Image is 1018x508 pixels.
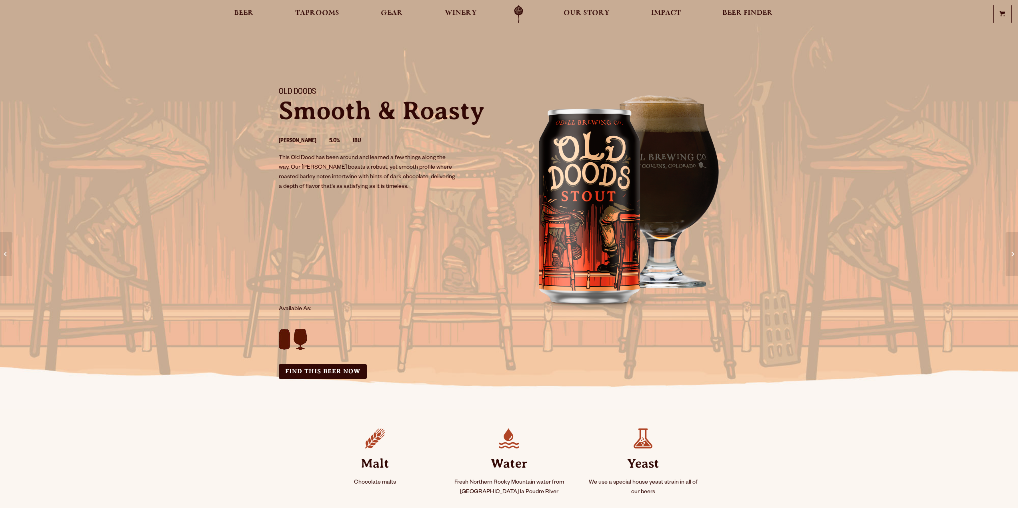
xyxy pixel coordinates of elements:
[376,5,408,23] a: Gear
[558,5,615,23] a: Our Story
[445,10,477,16] span: Winery
[295,10,339,16] span: Taprooms
[353,136,374,147] li: IBU
[564,10,610,16] span: Our Story
[586,448,700,478] strong: Yeast
[440,5,482,23] a: Winery
[381,10,403,16] span: Gear
[279,98,500,124] p: Smooth & Roasty
[722,10,773,16] span: Beer Finder
[452,448,566,478] strong: Water
[279,88,500,98] h1: Old Doods
[504,5,534,23] a: Odell Home
[646,5,686,23] a: Impact
[279,153,456,192] p: This Old Dood has been around and learned a few things along the way. Our [PERSON_NAME] boasts a ...
[290,5,344,23] a: Taprooms
[279,364,367,379] a: Find this Beer Now
[318,478,432,488] p: Chocolate malts
[452,478,566,497] p: Fresh Northern Rocky Mountain water from [GEOGRAPHIC_DATA] la Poudre River
[329,136,353,147] li: 5.0%
[229,5,259,23] a: Beer
[279,305,500,314] p: Available As:
[318,448,432,478] strong: Malt
[651,10,681,16] span: Impact
[279,197,456,296] iframe: Thirsty Business Old Doods
[234,10,254,16] span: Beer
[717,5,778,23] a: Beer Finder
[279,136,329,147] li: [PERSON_NAME]
[586,478,700,497] p: We use a special house yeast strain in all of our beers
